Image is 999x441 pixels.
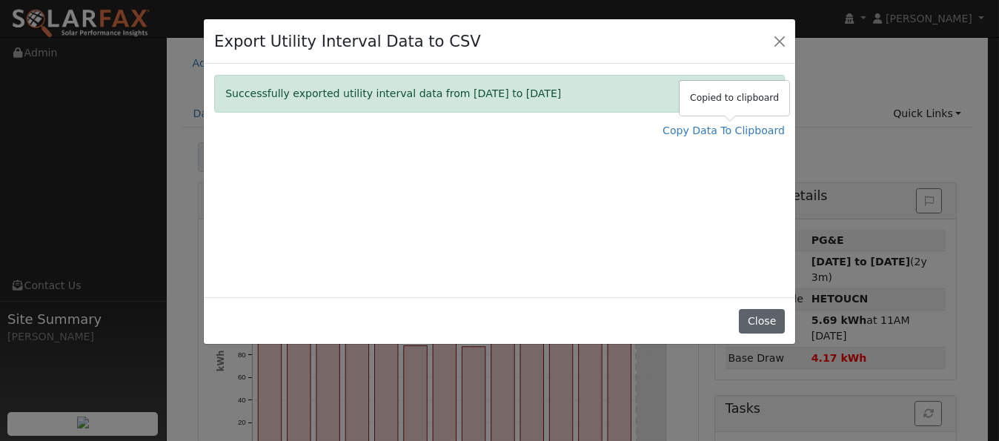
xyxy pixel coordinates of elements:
a: Copy Data To Clipboard [663,123,785,139]
h4: Export Utility Interval Data to CSV [214,30,481,53]
button: Close [739,309,784,334]
div: Copied to clipboard [680,81,789,116]
div: Successfully exported utility interval data from [DATE] to [DATE] [214,75,785,113]
button: Close [769,30,790,51]
button: Close [753,76,784,112]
